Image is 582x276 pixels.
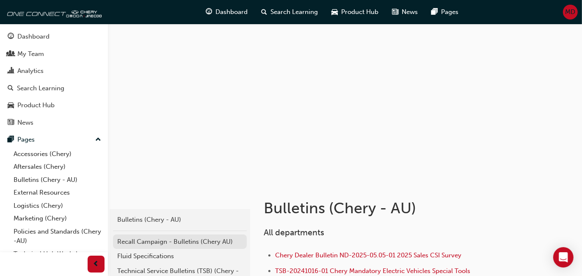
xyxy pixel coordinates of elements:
[17,84,64,93] div: Search Learning
[3,46,105,62] a: My Team
[392,7,399,17] span: news-icon
[17,118,33,128] div: News
[17,66,44,76] div: Analytics
[8,119,14,127] span: news-icon
[95,134,101,145] span: up-icon
[3,29,105,45] a: Dashboard
[10,173,105,187] a: Bulletins (Chery - AU)
[216,7,248,17] span: Dashboard
[425,3,466,21] a: pages-iconPages
[8,50,14,58] span: people-icon
[117,215,243,225] div: Bulletins (Chery - AU)
[8,85,14,92] span: search-icon
[3,81,105,96] a: Search Learning
[113,234,247,249] a: Recall Campaign - Bulletins (Chery AU)
[113,212,247,227] a: Bulletins (Chery - AU)
[255,3,325,21] a: search-iconSearch Learning
[10,148,105,161] a: Accessories (Chery)
[402,7,418,17] span: News
[17,49,44,59] div: My Team
[386,3,425,21] a: news-iconNews
[332,7,338,17] span: car-icon
[113,249,247,264] a: Fluid Specifications
[199,3,255,21] a: guage-iconDashboard
[206,7,212,17] span: guage-icon
[10,248,105,270] a: Technical Hub Workshop information
[17,135,35,145] div: Pages
[8,102,14,109] span: car-icon
[10,225,105,248] a: Policies and Standards (Chery -AU)
[563,5,578,20] button: MD
[275,267,470,275] a: TSB-20241016-01 Chery Mandatory Electric Vehicles Special Tools
[432,7,438,17] span: pages-icon
[4,3,102,20] img: oneconnect
[262,7,268,17] span: search-icon
[8,67,14,75] span: chart-icon
[3,98,105,113] a: Product Hub
[275,251,461,259] a: Chery Dealer Bulletin ND-2025-05.05-01 2025 Sales CSI Survey
[8,33,14,41] span: guage-icon
[3,132,105,148] button: Pages
[3,115,105,131] a: News
[10,199,105,212] a: Logistics (Chery)
[10,212,105,225] a: Marketing (Chery)
[342,7,379,17] span: Product Hub
[325,3,386,21] a: car-iconProduct Hub
[117,251,243,261] div: Fluid Specifications
[10,186,105,199] a: External Resources
[264,228,324,237] span: All departments
[264,199,518,217] h1: Bulletins (Chery - AU)
[17,32,50,42] div: Dashboard
[10,160,105,173] a: Aftersales (Chery)
[565,7,576,17] span: MD
[3,63,105,79] a: Analytics
[17,100,55,110] div: Product Hub
[441,7,459,17] span: Pages
[117,237,243,247] div: Recall Campaign - Bulletins (Chery AU)
[93,259,99,270] span: prev-icon
[3,27,105,132] button: DashboardMy TeamAnalyticsSearch LearningProduct HubNews
[553,247,574,268] div: Open Intercom Messenger
[271,7,318,17] span: Search Learning
[8,136,14,144] span: pages-icon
